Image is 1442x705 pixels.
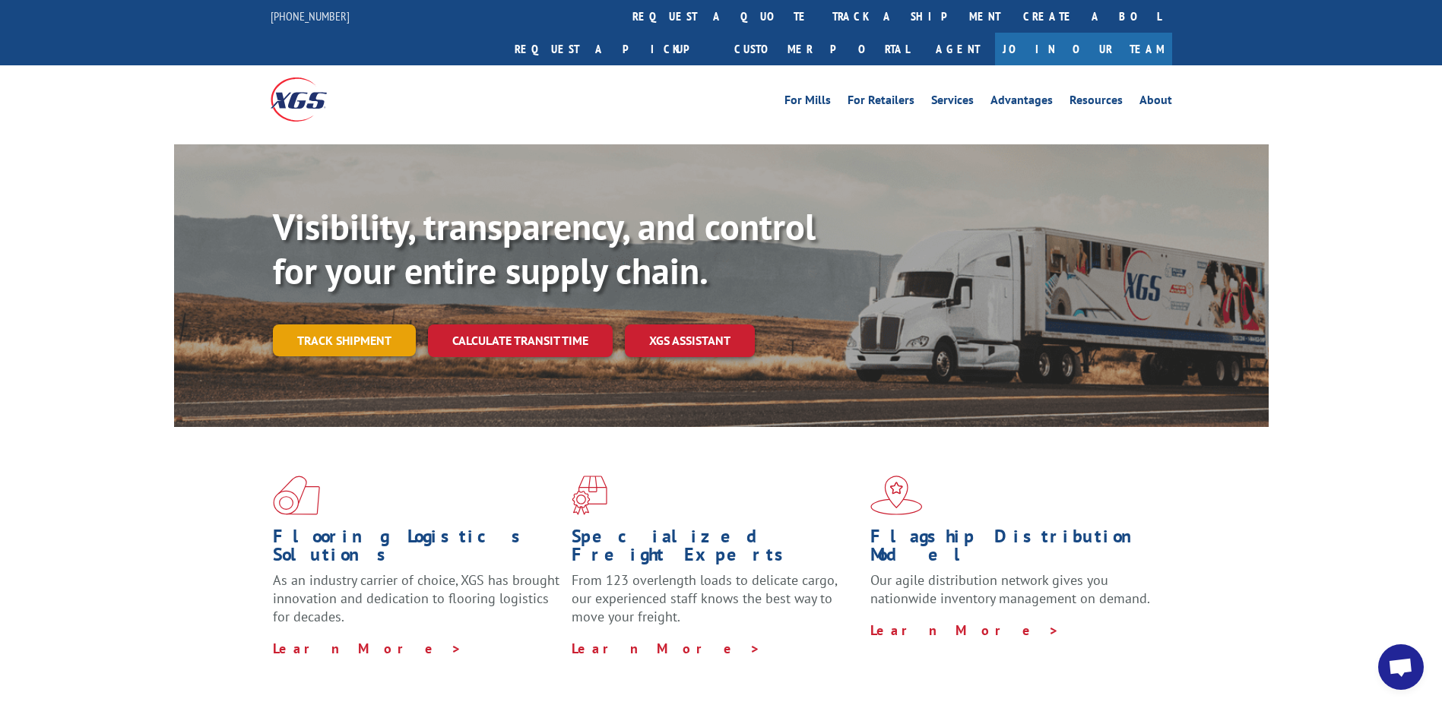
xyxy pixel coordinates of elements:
a: Join Our Team [995,33,1172,65]
a: Request a pickup [503,33,723,65]
h1: Flooring Logistics Solutions [273,527,560,571]
a: Resources [1070,94,1123,111]
a: Agent [921,33,995,65]
a: Advantages [990,94,1053,111]
a: Open chat [1378,644,1424,690]
a: About [1139,94,1172,111]
a: Services [931,94,974,111]
a: [PHONE_NUMBER] [271,8,350,24]
img: xgs-icon-focused-on-flooring-red [572,476,607,515]
a: Learn More > [870,621,1060,639]
a: Learn More > [273,640,462,657]
span: Our agile distribution network gives you nationwide inventory management on demand. [870,571,1150,607]
h1: Flagship Distribution Model [870,527,1158,571]
b: Visibility, transparency, and control for your entire supply chain. [273,203,816,294]
a: XGS ASSISTANT [625,324,755,357]
img: xgs-icon-flagship-distribution-model-red [870,476,923,515]
a: Calculate transit time [428,324,613,357]
a: For Retailers [848,94,914,111]
a: Learn More > [572,640,761,657]
span: As an industry carrier of choice, XGS has brought innovation and dedication to flooring logistics... [273,571,559,625]
a: For Mills [784,94,831,111]
img: xgs-icon-total-supply-chain-intelligence-red [273,476,320,515]
a: Customer Portal [723,33,921,65]
p: From 123 overlength loads to delicate cargo, our experienced staff knows the best way to move you... [572,571,859,639]
a: Track shipment [273,324,416,356]
h1: Specialized Freight Experts [572,527,859,571]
